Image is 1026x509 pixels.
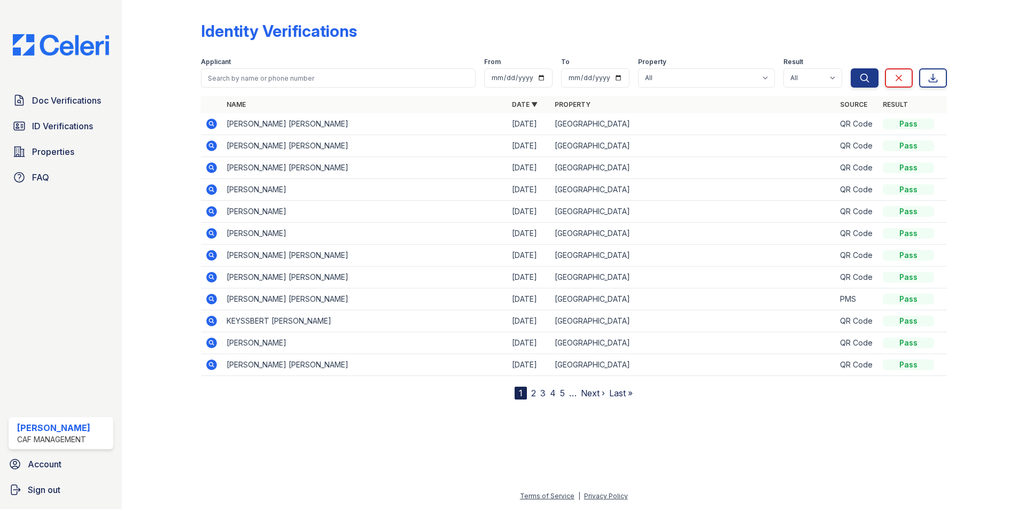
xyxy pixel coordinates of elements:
td: [PERSON_NAME] [PERSON_NAME] [222,113,508,135]
div: Pass [883,250,934,261]
span: Properties [32,145,74,158]
td: QR Code [836,223,879,245]
a: Date ▼ [512,100,538,108]
td: QR Code [836,157,879,179]
td: [DATE] [508,310,550,332]
a: Next › [581,388,605,398]
div: Pass [883,119,934,129]
div: | [578,492,580,500]
td: [DATE] [508,354,550,376]
td: [PERSON_NAME] [PERSON_NAME] [222,157,508,179]
td: [GEOGRAPHIC_DATA] [550,201,836,223]
a: FAQ [9,167,113,188]
td: [GEOGRAPHIC_DATA] [550,157,836,179]
div: Pass [883,206,934,217]
td: [GEOGRAPHIC_DATA] [550,310,836,332]
label: To [561,58,570,66]
td: QR Code [836,201,879,223]
td: [DATE] [508,223,550,245]
td: [GEOGRAPHIC_DATA] [550,354,836,376]
div: Identity Verifications [201,21,357,41]
div: Pass [883,338,934,348]
td: QR Code [836,267,879,288]
span: Account [28,458,61,471]
div: Pass [883,162,934,173]
div: Pass [883,184,934,195]
td: [DATE] [508,245,550,267]
td: QR Code [836,245,879,267]
a: 4 [550,388,556,398]
td: [DATE] [508,113,550,135]
td: [PERSON_NAME] [222,179,508,201]
td: [GEOGRAPHIC_DATA] [550,135,836,157]
div: Pass [883,272,934,283]
td: QR Code [836,135,879,157]
td: [PERSON_NAME] [222,201,508,223]
td: QR Code [836,332,879,354]
div: 1 [515,387,527,400]
td: [GEOGRAPHIC_DATA] [550,223,836,245]
label: Result [783,58,803,66]
td: [PERSON_NAME] [PERSON_NAME] [222,354,508,376]
img: CE_Logo_Blue-a8612792a0a2168367f1c8372b55b34899dd931a85d93a1a3d3e32e68fde9ad4.png [4,34,118,56]
td: [GEOGRAPHIC_DATA] [550,179,836,201]
td: [PERSON_NAME] [PERSON_NAME] [222,245,508,267]
a: Last » [609,388,633,398]
td: [GEOGRAPHIC_DATA] [550,267,836,288]
a: 3 [540,388,546,398]
a: 5 [560,388,565,398]
td: [DATE] [508,179,550,201]
td: [GEOGRAPHIC_DATA] [550,113,836,135]
a: Properties [9,141,113,162]
td: [PERSON_NAME] [PERSON_NAME] [222,288,508,310]
td: [DATE] [508,201,550,223]
label: Applicant [201,58,231,66]
span: Doc Verifications [32,94,101,107]
a: Name [227,100,246,108]
td: KEYSSBERT [PERSON_NAME] [222,310,508,332]
input: Search by name or phone number [201,68,476,88]
span: ID Verifications [32,120,93,132]
a: Sign out [4,479,118,500]
td: PMS [836,288,879,310]
a: Doc Verifications [9,90,113,111]
a: Property [555,100,590,108]
div: CAF Management [17,434,90,445]
td: [DATE] [508,157,550,179]
a: Terms of Service [520,492,574,500]
div: Pass [883,228,934,239]
td: [GEOGRAPHIC_DATA] [550,245,836,267]
td: [DATE] [508,288,550,310]
div: Pass [883,140,934,151]
a: Result [883,100,908,108]
a: Privacy Policy [584,492,628,500]
span: Sign out [28,483,60,496]
td: [DATE] [508,267,550,288]
td: QR Code [836,179,879,201]
td: [GEOGRAPHIC_DATA] [550,332,836,354]
td: [GEOGRAPHIC_DATA] [550,288,836,310]
td: [DATE] [508,135,550,157]
td: [PERSON_NAME] [222,223,508,245]
td: [DATE] [508,332,550,354]
td: QR Code [836,310,879,332]
td: [PERSON_NAME] [PERSON_NAME] [222,135,508,157]
a: Account [4,453,118,475]
div: Pass [883,294,934,304]
div: Pass [883,316,934,326]
div: Pass [883,359,934,370]
td: [PERSON_NAME] [PERSON_NAME] [222,267,508,288]
span: … [569,387,577,400]
a: ID Verifications [9,115,113,137]
a: Source [840,100,867,108]
td: QR Code [836,113,879,135]
a: 2 [531,388,536,398]
td: QR Code [836,354,879,376]
label: Property [638,58,666,66]
span: FAQ [32,171,49,184]
td: [PERSON_NAME] [222,332,508,354]
label: From [484,58,501,66]
div: [PERSON_NAME] [17,421,90,434]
